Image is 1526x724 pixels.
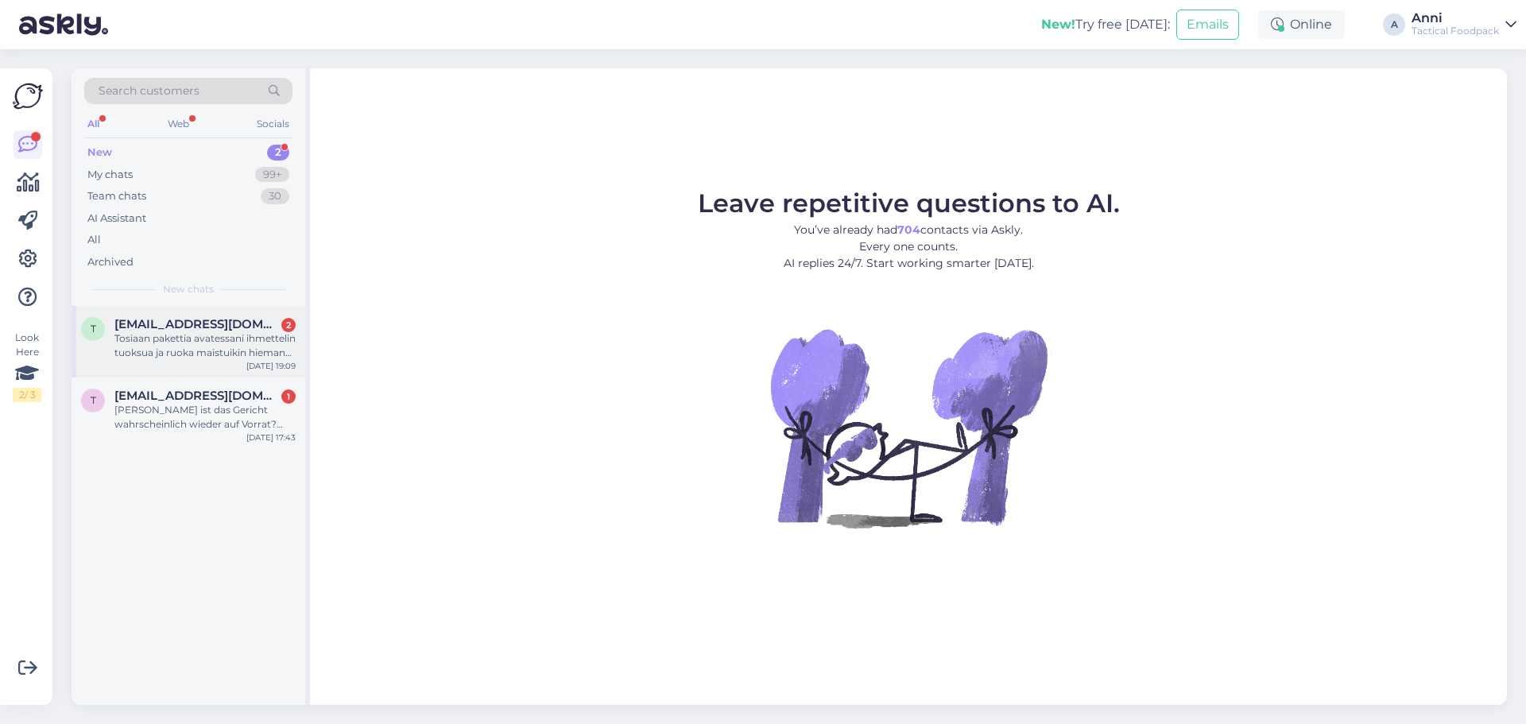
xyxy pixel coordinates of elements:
div: [DATE] 19:09 [246,360,296,372]
div: Socials [254,114,292,134]
div: 2 / 3 [13,388,41,402]
span: Leave repetitive questions to AI. [698,188,1120,219]
span: tl1309@icloud.com [114,389,280,403]
b: 704 [897,223,920,237]
div: Look Here [13,331,41,402]
span: tomi.maatta1@gmail.com [114,317,280,331]
div: Anni [1412,12,1499,25]
a: AnniTactical Foodpack [1412,12,1516,37]
div: 30 [261,188,289,204]
div: Try free [DATE]: [1041,15,1170,34]
div: All [84,114,103,134]
div: 99+ [255,167,289,183]
span: t [91,323,96,335]
img: No Chat active [765,285,1052,571]
div: AI Assistant [87,211,146,226]
div: Tosiaan pakettia avatessani ihmettelin tuoksua ja ruoka maistuikin hieman oudolle. Söin sen kuite... [114,331,296,360]
div: Online [1258,10,1345,39]
div: A [1383,14,1405,36]
div: 2 [281,318,296,332]
div: Team chats [87,188,146,204]
div: 2 [267,145,289,161]
span: Search customers [99,83,199,99]
b: New! [1041,17,1075,32]
div: 1 [281,389,296,404]
div: [PERSON_NAME] ist das Gericht wahrscheinlich wieder auf Vorrat? Circa. [114,403,296,432]
button: Emails [1176,10,1239,40]
div: [DATE] 17:43 [246,432,296,443]
div: New [87,145,112,161]
p: You’ve already had contacts via Askly. Every one counts. AI replies 24/7. Start working smarter [... [698,222,1120,272]
div: Web [165,114,192,134]
div: My chats [87,167,133,183]
div: All [87,232,101,248]
div: Archived [87,254,134,270]
span: t [91,394,96,406]
div: Tactical Foodpack [1412,25,1499,37]
span: New chats [163,282,214,296]
img: Askly Logo [13,81,43,111]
